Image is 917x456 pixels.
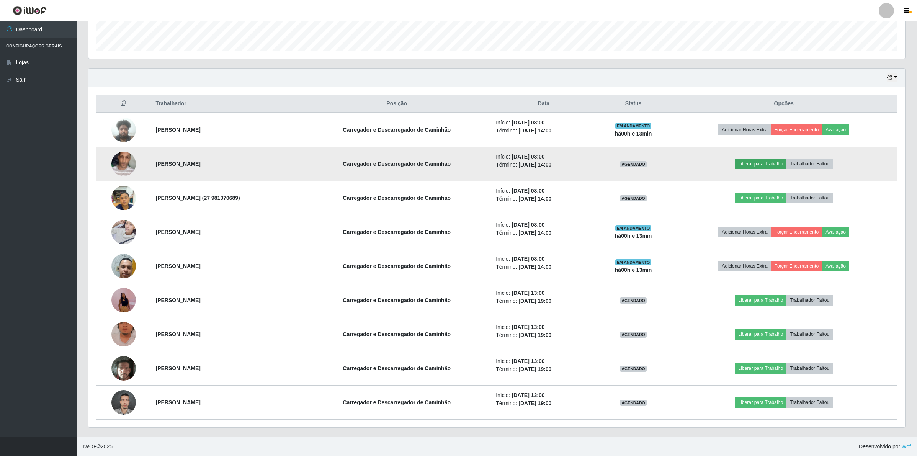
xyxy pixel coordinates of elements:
[111,181,136,214] img: 1755367565245.jpeg
[615,225,652,231] span: EM ANDAMENTO
[496,229,591,237] li: Término:
[496,119,591,127] li: Início:
[786,295,833,306] button: Trabalhador Faltou
[111,113,136,146] img: 1748622275930.jpeg
[512,188,544,194] time: [DATE] 08:00
[111,312,136,356] img: 1751108457941.jpeg
[111,386,136,418] img: 1757951342814.jpeg
[496,399,591,407] li: Término:
[735,159,786,169] button: Liberar para Trabalho
[496,357,591,365] li: Início:
[496,323,591,331] li: Início:
[496,365,591,373] li: Término:
[771,227,822,237] button: Forçar Encerramento
[512,358,544,364] time: [DATE] 13:00
[620,366,647,372] span: AGENDADO
[343,263,451,269] strong: Carregador e Descarregador de Caminhão
[111,216,136,248] img: 1755028690244.jpeg
[786,193,833,203] button: Trabalhador Faltou
[620,161,647,167] span: AGENDADO
[156,127,201,133] strong: [PERSON_NAME]
[156,297,201,303] strong: [PERSON_NAME]
[615,123,652,129] span: EM ANDAMENTO
[620,195,647,201] span: AGENDADO
[83,443,114,451] span: © 2025 .
[518,127,551,134] time: [DATE] 14:00
[156,263,201,269] strong: [PERSON_NAME]
[518,332,551,338] time: [DATE] 19:00
[491,95,596,113] th: Data
[771,261,822,271] button: Forçar Encerramento
[735,193,786,203] button: Liberar para Trabalho
[496,255,591,263] li: Início:
[620,297,647,304] span: AGENDADO
[111,274,136,327] img: 1751727772715.jpeg
[518,298,551,304] time: [DATE] 19:00
[518,230,551,236] time: [DATE] 14:00
[512,324,544,330] time: [DATE] 13:00
[512,119,544,126] time: [DATE] 08:00
[496,195,591,203] li: Término:
[822,261,849,271] button: Avaliação
[615,267,652,273] strong: há 00 h e 13 min
[496,263,591,271] li: Término:
[156,195,240,201] strong: [PERSON_NAME] (27 981370689)
[156,399,201,405] strong: [PERSON_NAME]
[512,154,544,160] time: [DATE] 08:00
[670,95,897,113] th: Opções
[156,161,201,167] strong: [PERSON_NAME]
[496,187,591,195] li: Início:
[343,399,451,405] strong: Carregador e Descarregador de Caminhão
[518,400,551,406] time: [DATE] 19:00
[786,363,833,374] button: Trabalhador Faltou
[343,195,451,201] strong: Carregador e Descarregador de Caminhão
[111,144,136,184] img: 1749255335293.jpeg
[786,329,833,340] button: Trabalhador Faltou
[111,352,136,385] img: 1751312410869.jpeg
[822,227,849,237] button: Avaliação
[83,443,97,449] span: IWOF
[615,259,652,265] span: EM ANDAMENTO
[620,332,647,338] span: AGENDADO
[496,127,591,135] li: Término:
[771,124,822,135] button: Forçar Encerramento
[343,127,451,133] strong: Carregador e Descarregador de Caminhão
[512,256,544,262] time: [DATE] 08:00
[151,95,302,113] th: Trabalhador
[718,124,771,135] button: Adicionar Horas Extra
[735,363,786,374] button: Liberar para Trabalho
[900,443,911,449] a: iWof
[496,331,591,339] li: Término:
[615,233,652,239] strong: há 00 h e 13 min
[512,222,544,228] time: [DATE] 08:00
[518,366,551,372] time: [DATE] 19:00
[343,297,451,303] strong: Carregador e Descarregador de Caminhão
[718,261,771,271] button: Adicionar Horas Extra
[620,400,647,406] span: AGENDADO
[496,297,591,305] li: Término:
[518,162,551,168] time: [DATE] 14:00
[735,329,786,340] button: Liberar para Trabalho
[13,6,47,15] img: CoreUI Logo
[343,229,451,235] strong: Carregador e Descarregador de Caminhão
[302,95,491,113] th: Posição
[518,264,551,270] time: [DATE] 14:00
[718,227,771,237] button: Adicionar Horas Extra
[596,95,671,113] th: Status
[859,443,911,451] span: Desenvolvido por
[156,229,201,235] strong: [PERSON_NAME]
[343,161,451,167] strong: Carregador e Descarregador de Caminhão
[156,331,201,337] strong: [PERSON_NAME]
[496,221,591,229] li: Início:
[111,240,136,293] img: 1755733984182.jpeg
[343,331,451,337] strong: Carregador e Descarregador de Caminhão
[615,131,652,137] strong: há 00 h e 13 min
[496,289,591,297] li: Início:
[822,124,849,135] button: Avaliação
[156,365,201,371] strong: [PERSON_NAME]
[786,397,833,408] button: Trabalhador Faltou
[518,196,551,202] time: [DATE] 14:00
[512,290,544,296] time: [DATE] 13:00
[786,159,833,169] button: Trabalhador Faltou
[496,161,591,169] li: Término:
